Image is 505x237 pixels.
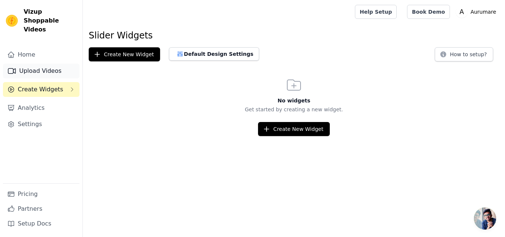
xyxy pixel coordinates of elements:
p: Aurumare [468,5,499,18]
a: Analytics [3,101,79,115]
a: Settings [3,117,79,132]
span: Create Widgets [18,85,63,94]
a: Pricing [3,187,79,202]
button: How to setup? [435,47,493,61]
button: A Aurumare [456,5,499,18]
a: How to setup? [435,53,493,60]
button: Create Widgets [3,82,79,97]
button: Create New Widget [89,47,160,61]
h1: Slider Widgets [89,30,499,41]
a: Partners [3,202,79,216]
img: Vizup [6,15,18,27]
text: A [460,8,464,16]
a: Book Demo [407,5,450,19]
a: Setup Docs [3,216,79,231]
h3: No widgets [83,97,505,104]
a: Help Setup [355,5,397,19]
a: Upload Videos [3,64,79,78]
p: Get started by creating a new widget. [83,106,505,113]
a: Open chat [474,207,496,230]
button: Default Design Settings [169,47,259,61]
span: Vizup Shoppable Videos [24,7,77,34]
button: Create New Widget [258,122,329,136]
a: Home [3,47,79,62]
